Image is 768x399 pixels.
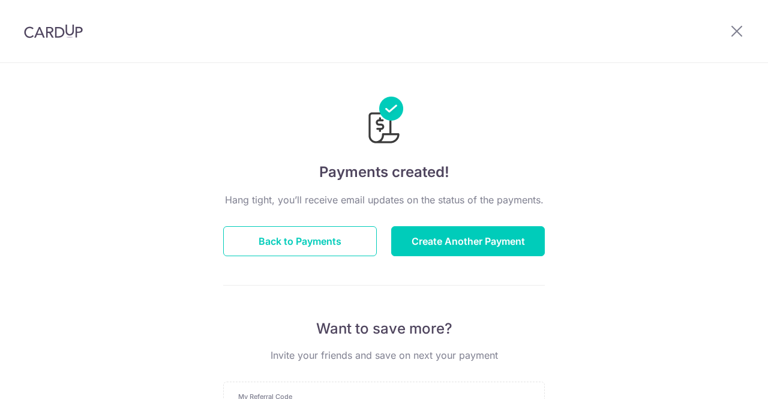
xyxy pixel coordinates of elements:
button: Back to Payments [223,226,377,256]
p: Hang tight, you’ll receive email updates on the status of the payments. [223,193,545,207]
h4: Payments created! [223,161,545,183]
img: Payments [365,97,403,147]
button: Create Another Payment [391,226,545,256]
p: Invite your friends and save on next your payment [223,348,545,362]
img: CardUp [24,24,83,38]
p: Want to save more? [223,319,545,338]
